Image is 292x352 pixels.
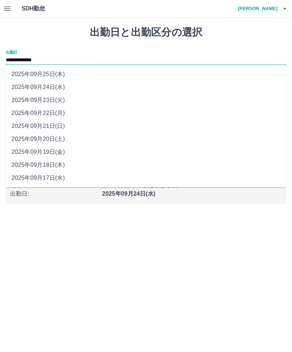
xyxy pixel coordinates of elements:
[6,107,286,120] li: 2025年09月22日(月)
[6,171,286,184] li: 2025年09月17日(水)
[6,94,286,107] li: 2025年09月23日(火)
[6,26,286,39] h1: 出勤日と出勤区分の選択
[6,146,286,159] li: 2025年09月19日(金)
[6,49,17,55] label: 出勤日
[6,68,286,81] li: 2025年09月25日(木)
[102,191,155,197] b: 2025年09月24日(水)
[10,190,98,198] p: 出勤日 :
[6,120,286,133] li: 2025年09月21日(日)
[6,81,286,94] li: 2025年09月24日(水)
[6,159,286,171] li: 2025年09月18日(木)
[6,133,286,146] li: 2025年09月20日(土)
